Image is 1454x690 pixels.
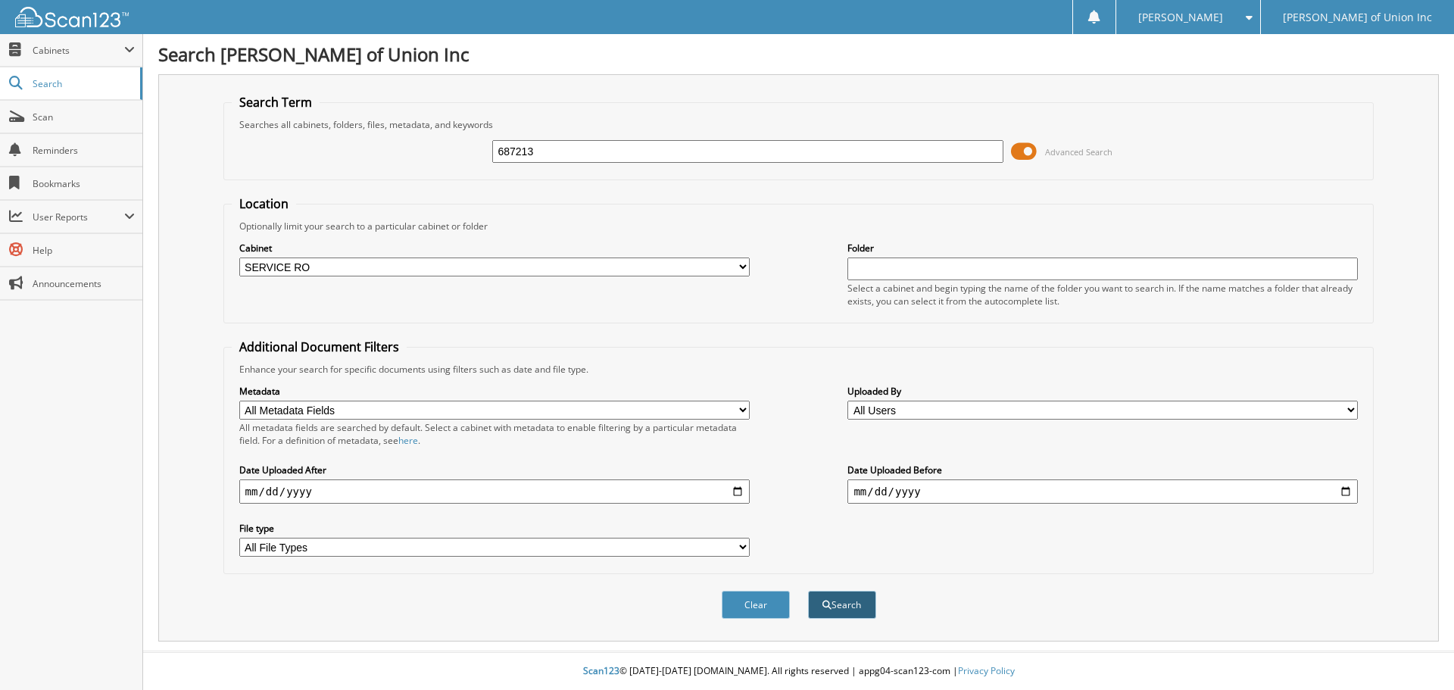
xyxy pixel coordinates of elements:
[232,118,1366,131] div: Searches all cabinets, folders, files, metadata, and keywords
[33,44,124,57] span: Cabinets
[847,242,1358,254] label: Folder
[958,664,1015,677] a: Privacy Policy
[239,522,750,535] label: File type
[808,591,876,619] button: Search
[1045,146,1112,158] span: Advanced Search
[143,653,1454,690] div: © [DATE]-[DATE] [DOMAIN_NAME]. All rights reserved | appg04-scan123-com |
[239,464,750,476] label: Date Uploaded After
[847,385,1358,398] label: Uploaded By
[239,242,750,254] label: Cabinet
[1138,13,1223,22] span: [PERSON_NAME]
[847,479,1358,504] input: end
[33,244,135,257] span: Help
[158,42,1439,67] h1: Search [PERSON_NAME] of Union Inc
[239,421,750,447] div: All metadata fields are searched by default. Select a cabinet with metadata to enable filtering b...
[33,144,135,157] span: Reminders
[232,94,320,111] legend: Search Term
[583,664,619,677] span: Scan123
[232,339,407,355] legend: Additional Document Filters
[33,177,135,190] span: Bookmarks
[232,195,296,212] legend: Location
[722,591,790,619] button: Clear
[232,363,1366,376] div: Enhance your search for specific documents using filters such as date and file type.
[232,220,1366,233] div: Optionally limit your search to a particular cabinet or folder
[15,7,129,27] img: scan123-logo-white.svg
[239,479,750,504] input: start
[33,277,135,290] span: Announcements
[33,111,135,123] span: Scan
[33,77,133,90] span: Search
[1283,13,1432,22] span: [PERSON_NAME] of Union Inc
[398,434,418,447] a: here
[239,385,750,398] label: Metadata
[847,282,1358,308] div: Select a cabinet and begin typing the name of the folder you want to search in. If the name match...
[33,211,124,223] span: User Reports
[847,464,1358,476] label: Date Uploaded Before
[1378,617,1454,690] iframe: Chat Widget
